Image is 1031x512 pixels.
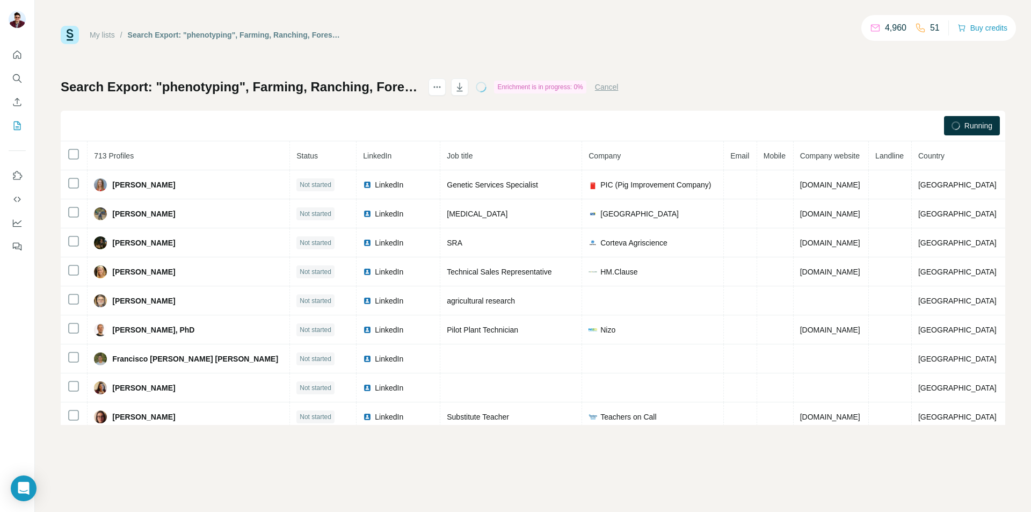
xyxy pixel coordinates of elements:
span: Technical Sales Representative [447,268,551,276]
img: LinkedIn logo [363,268,372,276]
span: [DOMAIN_NAME] [800,413,860,421]
span: Not started [300,412,331,422]
span: Email [730,152,749,160]
button: Search [9,69,26,88]
span: LinkedIn [375,179,403,190]
span: Company website [800,152,860,160]
h1: Search Export: "phenotyping", Farming, Ranching, Forestry - [DATE] 21:13 [61,78,419,96]
button: Buy credits [957,20,1007,35]
span: [GEOGRAPHIC_DATA] [918,210,997,218]
li: / [120,30,122,40]
span: Mobile [764,152,786,160]
span: Not started [300,209,331,219]
span: Landline [875,152,904,160]
span: Corteva Agriscience [600,237,667,248]
img: company-logo [589,326,597,334]
span: HM.Clause [600,266,637,277]
span: LinkedIn [375,383,403,393]
span: [GEOGRAPHIC_DATA] [918,268,997,276]
button: Use Surfe API [9,190,26,209]
span: [PERSON_NAME] [112,412,175,422]
span: [DOMAIN_NAME] [800,210,860,218]
span: [DOMAIN_NAME] [800,239,860,247]
span: [DOMAIN_NAME] [800,326,860,334]
span: [GEOGRAPHIC_DATA] [918,413,997,421]
img: company-logo [589,239,597,247]
span: [GEOGRAPHIC_DATA] [600,208,679,219]
button: My lists [9,116,26,135]
span: [GEOGRAPHIC_DATA] [918,297,997,305]
div: Search Export: "phenotyping", Farming, Ranching, Forestry - [DATE] 21:13 [128,30,341,40]
span: Substitute Teacher [447,413,509,421]
span: LinkedIn [375,412,403,422]
span: Not started [300,238,331,248]
span: Not started [300,325,331,335]
span: Genetic Services Specialist [447,181,538,189]
span: [GEOGRAPHIC_DATA] [918,384,997,392]
img: company-logo [589,413,597,421]
span: Nizo [600,324,615,335]
span: [GEOGRAPHIC_DATA] [918,326,997,334]
span: 713 Profiles [94,152,134,160]
button: Quick start [9,45,26,64]
span: LinkedIn [375,208,403,219]
span: LinkedIn [363,152,391,160]
span: [PERSON_NAME] [112,383,175,393]
img: Surfe Logo [61,26,79,44]
img: Avatar [94,323,107,336]
span: LinkedIn [375,354,403,364]
button: Dashboard [9,213,26,233]
span: [PERSON_NAME] [112,179,175,190]
img: Avatar [94,294,107,307]
img: Avatar [94,381,107,394]
span: agricultural research [447,297,515,305]
span: [PERSON_NAME] [112,266,175,277]
img: LinkedIn logo [363,384,372,392]
span: [PERSON_NAME] [112,208,175,219]
img: Avatar [9,11,26,28]
img: Avatar [94,236,107,249]
span: LinkedIn [375,324,403,335]
button: actions [429,78,446,96]
span: [PERSON_NAME] [112,295,175,306]
span: Not started [300,180,331,190]
a: My lists [90,31,115,39]
span: Running [964,120,992,131]
span: Country [918,152,945,160]
div: Enrichment is in progress: 0% [494,81,586,93]
img: LinkedIn logo [363,181,372,189]
button: Use Surfe on LinkedIn [9,166,26,185]
img: company-logo [589,210,597,218]
img: LinkedIn logo [363,326,372,334]
img: LinkedIn logo [363,239,372,247]
span: Status [296,152,318,160]
p: 4,960 [885,21,906,34]
span: [DOMAIN_NAME] [800,268,860,276]
img: LinkedIn logo [363,297,372,305]
span: Not started [300,354,331,364]
button: Feedback [9,237,26,256]
span: LinkedIn [375,237,403,248]
span: Not started [300,383,331,393]
span: [GEOGRAPHIC_DATA] [918,239,997,247]
img: company-logo [589,181,597,189]
img: Avatar [94,178,107,191]
img: Avatar [94,207,107,220]
img: Avatar [94,410,107,423]
img: LinkedIn logo [363,355,372,363]
span: PIC (Pig Improvement Company) [600,179,711,190]
span: Francisco [PERSON_NAME] [PERSON_NAME] [112,354,278,364]
div: Open Intercom Messenger [11,475,37,501]
span: Not started [300,267,331,277]
button: Cancel [595,82,619,92]
button: Enrich CSV [9,92,26,112]
span: SRA [447,239,462,247]
img: Avatar [94,352,107,365]
span: Company [589,152,621,160]
span: [GEOGRAPHIC_DATA] [918,181,997,189]
span: Not started [300,296,331,306]
span: LinkedIn [375,295,403,306]
span: [DOMAIN_NAME] [800,181,860,189]
img: Avatar [94,265,107,278]
span: Teachers on Call [600,412,656,422]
